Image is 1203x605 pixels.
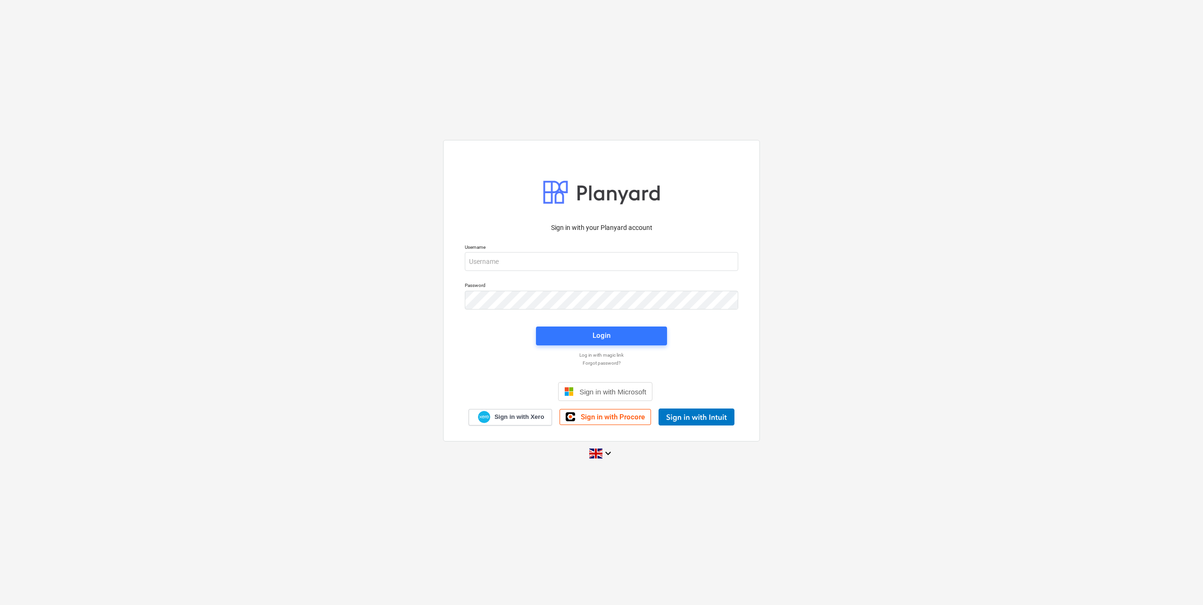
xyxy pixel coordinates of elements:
span: Sign in with Xero [494,413,544,421]
button: Login [536,327,667,345]
p: Sign in with your Planyard account [465,223,738,233]
div: Login [593,329,610,342]
span: Sign in with Microsoft [579,388,646,396]
a: Forgot password? [460,360,743,366]
span: Sign in with Procore [581,413,645,421]
i: keyboard_arrow_down [602,448,614,459]
input: Username [465,252,738,271]
a: Log in with magic link [460,352,743,358]
p: Password [465,282,738,290]
img: Xero logo [478,411,490,424]
a: Sign in with Procore [560,409,651,425]
p: Username [465,244,738,252]
img: Microsoft logo [564,387,574,396]
a: Sign in with Xero [469,409,552,425]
